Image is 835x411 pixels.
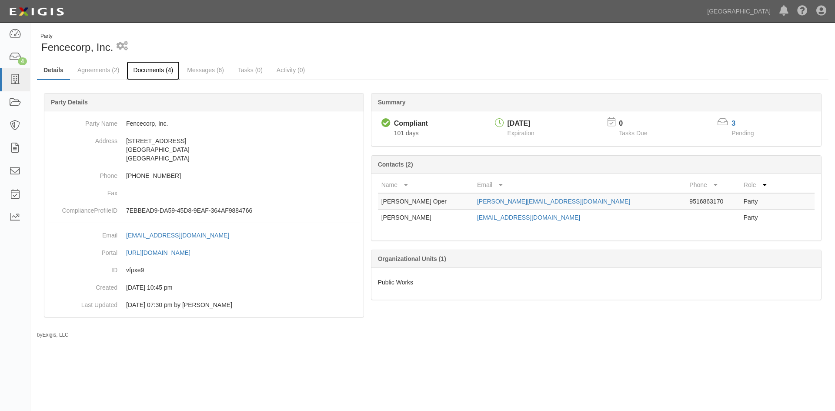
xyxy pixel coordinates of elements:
[7,4,67,20] img: logo-5460c22ac91f19d4615b14bd174203de0afe785f0fc80cf4dbbc73dc1793850b.png
[378,177,474,193] th: Name
[378,161,413,168] b: Contacts (2)
[378,255,446,262] b: Organizational Units (1)
[48,279,117,292] dt: Created
[378,279,413,286] span: Public Works
[378,193,474,210] td: [PERSON_NAME] Oper
[48,261,360,279] dd: vfpxe9
[508,130,534,137] span: Expiration
[126,232,239,239] a: [EMAIL_ADDRESS][DOMAIN_NAME]
[48,115,360,132] dd: Fencecorp, Inc.
[126,231,229,240] div: [EMAIL_ADDRESS][DOMAIN_NAME]
[686,193,740,210] td: 9516863170
[740,177,780,193] th: Role
[740,193,780,210] td: Party
[48,261,117,274] dt: ID
[619,119,658,129] p: 0
[126,206,360,215] p: 7EBBEAD9-DA59-45D8-9EAF-364AF9884766
[731,120,735,127] a: 3
[703,3,775,20] a: [GEOGRAPHIC_DATA]
[48,279,360,296] dd: 08/05/2024 10:45 pm
[48,132,117,145] dt: Address
[381,119,391,128] i: Compliant
[48,202,117,215] dt: ComplianceProfileID
[48,227,117,240] dt: Email
[508,119,534,129] div: [DATE]
[394,130,419,137] span: Since 06/06/2025
[477,198,630,205] a: [PERSON_NAME][EMAIL_ADDRESS][DOMAIN_NAME]
[474,177,686,193] th: Email
[48,184,117,197] dt: Fax
[18,57,27,65] div: 4
[37,331,69,339] small: by
[180,61,230,79] a: Messages (6)
[40,33,113,40] div: Party
[378,99,406,106] b: Summary
[48,167,117,180] dt: Phone
[48,167,360,184] dd: [PHONE_NUMBER]
[41,41,113,53] span: Fencecorp, Inc.
[48,296,117,309] dt: Last Updated
[37,33,426,55] div: Fencecorp, Inc.
[797,6,808,17] i: Help Center - Complianz
[37,61,70,80] a: Details
[48,244,117,257] dt: Portal
[378,210,474,226] td: [PERSON_NAME]
[48,132,360,167] dd: [STREET_ADDRESS] [GEOGRAPHIC_DATA] [GEOGRAPHIC_DATA]
[231,61,269,79] a: Tasks (0)
[619,130,647,137] span: Tasks Due
[48,296,360,314] dd: 06/04/2025 07:30 pm by Alma Sandoval
[731,130,754,137] span: Pending
[48,115,117,128] dt: Party Name
[51,99,88,106] b: Party Details
[127,61,180,80] a: Documents (4)
[394,119,428,129] div: Compliant
[126,249,200,256] a: [URL][DOMAIN_NAME]
[477,214,580,221] a: [EMAIL_ADDRESS][DOMAIN_NAME]
[117,42,128,51] i: 1 scheduled workflow
[71,61,126,79] a: Agreements (2)
[740,210,780,226] td: Party
[686,177,740,193] th: Phone
[270,61,311,79] a: Activity (0)
[43,332,69,338] a: Exigis, LLC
